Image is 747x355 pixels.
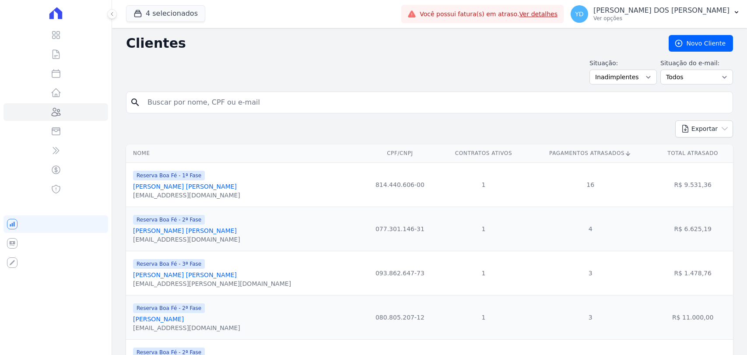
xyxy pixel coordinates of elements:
[133,171,205,180] span: Reserva Boa Fé - 1ª Fase
[593,15,729,22] p: Ver opções
[528,144,653,162] th: Pagamentos Atrasados
[652,251,733,295] td: R$ 1.478,76
[133,323,240,332] div: [EMAIL_ADDRESS][DOMAIN_NAME]
[133,259,205,269] span: Reserva Boa Fé - 3ª Fase
[420,10,558,19] span: Você possui fatura(s) em atraso.
[439,207,528,251] td: 1
[133,183,237,190] a: [PERSON_NAME] [PERSON_NAME]
[528,207,653,251] td: 4
[652,144,733,162] th: Total Atrasado
[652,162,733,207] td: R$ 9.531,36
[133,215,205,225] span: Reserva Boa Fé - 2ª Fase
[528,251,653,295] td: 3
[439,162,528,207] td: 1
[361,162,439,207] td: 814.440.606-00
[133,227,237,234] a: [PERSON_NAME] [PERSON_NAME]
[593,6,729,15] p: [PERSON_NAME] DOS [PERSON_NAME]
[133,191,240,200] div: [EMAIL_ADDRESS][DOMAIN_NAME]
[669,35,733,52] a: Novo Cliente
[439,295,528,339] td: 1
[126,35,655,51] h2: Clientes
[575,11,583,17] span: YD
[361,144,439,162] th: CPF/CNPJ
[361,207,439,251] td: 077.301.146-31
[130,97,140,108] i: search
[564,2,747,26] button: YD [PERSON_NAME] DOS [PERSON_NAME] Ver opções
[439,144,528,162] th: Contratos Ativos
[133,303,205,313] span: Reserva Boa Fé - 2ª Fase
[589,59,657,68] label: Situação:
[126,5,205,22] button: 4 selecionados
[142,94,729,111] input: Buscar por nome, CPF ou e-mail
[519,11,558,18] a: Ver detalhes
[133,271,237,278] a: [PERSON_NAME] [PERSON_NAME]
[126,144,361,162] th: Nome
[439,251,528,295] td: 1
[133,235,240,244] div: [EMAIL_ADDRESS][DOMAIN_NAME]
[528,295,653,339] td: 3
[652,295,733,339] td: R$ 11.000,00
[133,316,184,323] a: [PERSON_NAME]
[528,162,653,207] td: 16
[361,295,439,339] td: 080.805.207-12
[652,207,733,251] td: R$ 6.625,19
[133,279,291,288] div: [EMAIL_ADDRESS][PERSON_NAME][DOMAIN_NAME]
[361,251,439,295] td: 093.862.647-73
[660,59,733,68] label: Situação do e-mail:
[675,120,733,137] button: Exportar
